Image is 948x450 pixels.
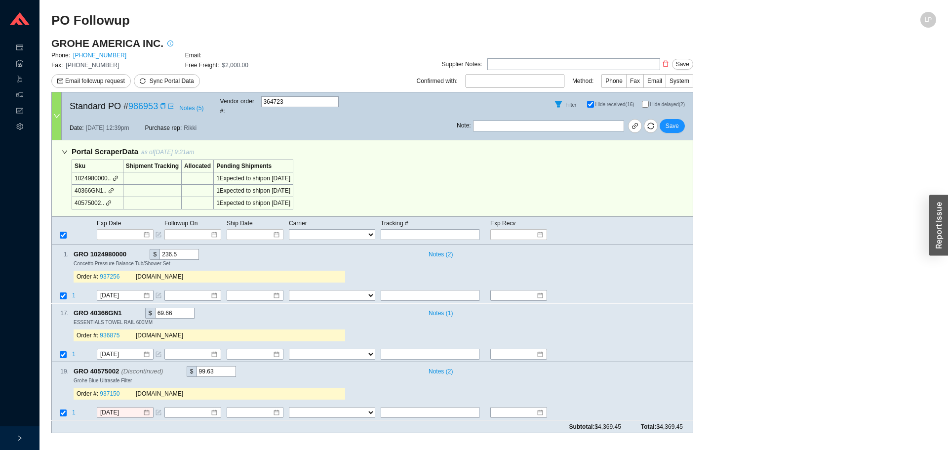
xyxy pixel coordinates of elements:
span: Save [676,59,689,69]
a: [PHONE_NUMBER] [73,52,126,59]
div: $ [187,366,197,377]
button: Notes (2) [424,366,453,373]
div: Confirmed with: Method: [417,74,693,88]
span: Subtotal: [569,422,621,432]
span: Notes ( 2 ) [429,249,453,259]
div: Copy [160,101,166,111]
div: 1 Expected to ship on [DATE] [216,198,290,208]
span: ESSENTIALS TOWEL RAIL 600MM [74,320,153,325]
button: Notes (2) [424,249,453,256]
button: sync [644,119,658,133]
span: filter [551,100,566,108]
span: Email followup request [65,76,125,86]
span: form [156,232,161,238]
td: Sku [72,160,123,172]
span: Notes ( 2 ) [429,367,453,376]
span: link [632,123,638,131]
button: Save [672,59,693,70]
div: 17 . [52,308,69,318]
a: export [168,101,174,111]
a: 986953 [128,101,158,111]
span: Purchase rep: [145,123,182,133]
input: 10/13/2025 [100,349,143,359]
a: link [628,119,642,133]
div: 1 Expected to ship on [DATE] [216,173,290,183]
button: syncSync Portal Data [134,74,200,88]
i: (Discontinued) [121,368,163,375]
td: 40366GN1.. [72,185,123,197]
span: $4,369.45 [657,423,683,430]
button: info-circle [163,37,177,50]
span: link [113,175,118,181]
span: [DATE] 12:39pm [86,123,129,133]
span: form [156,410,161,416]
span: Fax: [51,62,63,69]
span: Rikki [184,123,197,133]
span: Hide received (16) [595,102,634,107]
input: 9/16/2025 [100,408,143,418]
span: Date: [70,123,84,133]
td: 40575002.. [72,197,123,209]
span: fund [16,104,23,120]
div: Copy [165,366,171,377]
span: credit-card [16,41,23,56]
span: [PHONE_NUMBER] [66,62,119,69]
button: Notes (1) [424,308,453,315]
span: [DOMAIN_NAME] [136,332,183,339]
div: 1 . [52,249,69,259]
span: Exp Recv [490,220,515,227]
span: right [17,435,23,441]
td: Shipment Tracking [123,160,181,172]
span: GRO 40575002 [74,366,172,377]
span: $4,369.45 [594,423,621,430]
span: Total: [641,422,683,432]
span: 1 [72,409,76,416]
span: Notes ( 5 ) [179,103,203,113]
span: Sync Portal Data [150,78,194,84]
span: [DOMAIN_NAME] [136,391,183,398]
span: Grohe Blue Ultrasafe Filter [74,378,132,383]
span: Ship Date [227,220,253,227]
span: Hide delayed (2) [650,102,685,107]
div: $ [150,249,159,260]
input: Hide delayed(2) [642,101,649,108]
span: delete [661,60,671,67]
span: Tracking # [381,220,408,227]
div: Copy [128,249,135,260]
button: Filter [551,96,566,112]
span: Carrier [289,220,307,227]
a: 936875 [100,332,119,339]
span: 1 [72,351,76,358]
button: delete [660,57,671,71]
td: Pending Shipments [214,160,293,172]
div: 19 . [52,367,69,376]
span: Standard PO # [70,99,158,114]
span: Phone [605,78,623,84]
a: 937256 [100,274,119,281]
span: Save [666,121,679,131]
span: info-circle [164,41,177,46]
span: Concetto Pressure Balance Tub/Shower Set [74,261,170,266]
span: Phone: [51,52,70,59]
span: Followup On [164,220,197,227]
span: setting [16,120,23,135]
span: Email [647,78,662,84]
span: sync [140,78,146,84]
input: Hide received(16) [587,101,594,108]
button: mailEmail followup request [51,74,131,88]
span: Note : [457,121,471,131]
span: Order #: [77,391,98,398]
span: Order #: [77,274,98,281]
div: 1 Expected to ship on [DATE] [216,186,290,196]
span: copy [160,103,166,109]
span: as of [DATE] 9:21am [141,149,194,156]
span: link [108,188,114,194]
span: down [62,149,68,155]
span: [DOMAIN_NAME] [136,274,183,281]
span: GRO 1024980000 [74,249,135,260]
div: Supplier Notes: [442,59,482,69]
span: Exp Date [97,220,121,227]
span: down [53,113,60,120]
span: form [156,293,161,299]
span: Portal Scraper Data [72,147,138,156]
